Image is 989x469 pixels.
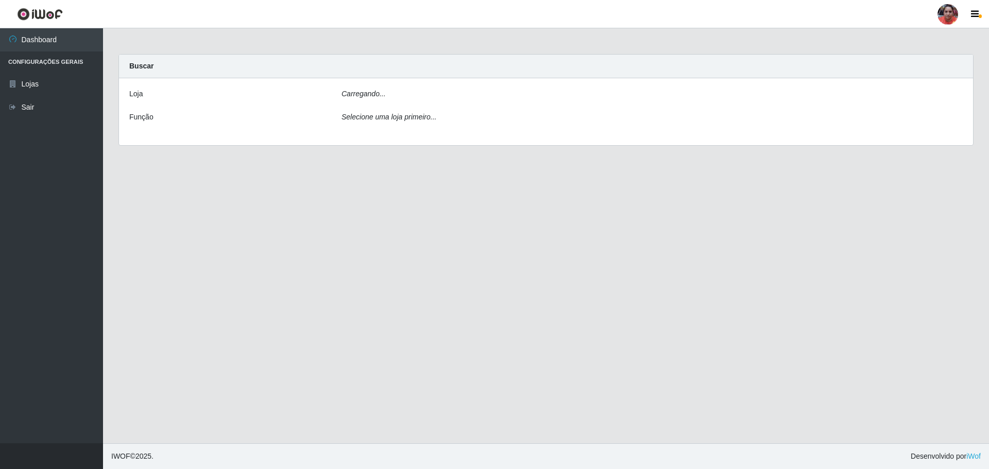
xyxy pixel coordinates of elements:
[129,112,154,123] label: Função
[129,62,154,70] strong: Buscar
[342,113,436,121] i: Selecione uma loja primeiro...
[111,451,154,462] span: © 2025 .
[111,452,130,460] span: IWOF
[911,451,981,462] span: Desenvolvido por
[966,452,981,460] a: iWof
[129,89,143,99] label: Loja
[17,8,63,21] img: CoreUI Logo
[342,90,386,98] i: Carregando...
